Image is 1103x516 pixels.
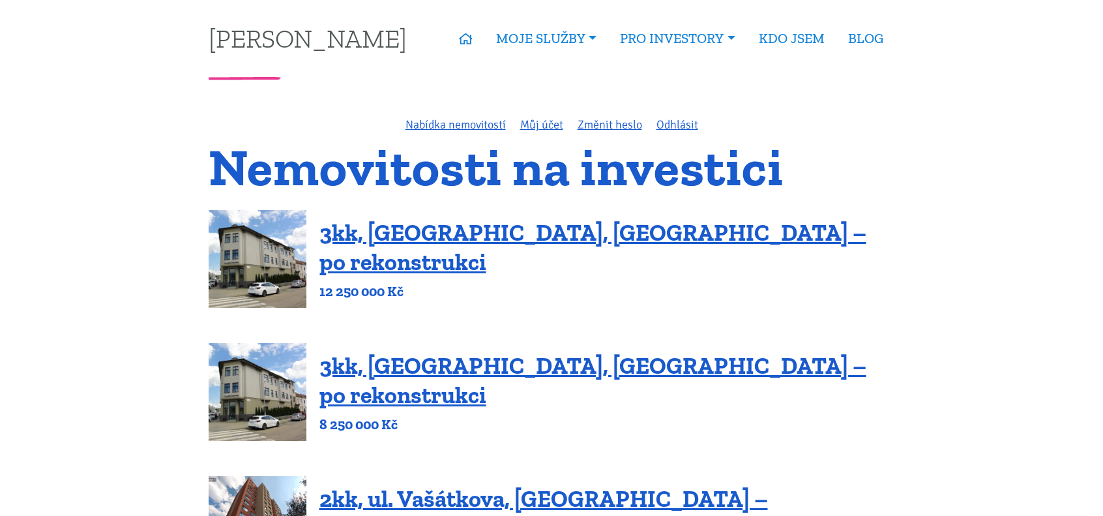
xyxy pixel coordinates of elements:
[319,282,895,301] p: 12 250 000 Kč
[484,23,608,53] a: MOJE SLUŽBY
[209,145,895,189] h1: Nemovitosti na investici
[578,117,642,132] a: Změnit heslo
[520,117,563,132] a: Můj účet
[405,117,506,132] a: Nabídka nemovitostí
[747,23,836,53] a: KDO JSEM
[656,117,698,132] a: Odhlásit
[319,416,895,434] p: 8 250 000 Kč
[319,219,866,276] a: 3kk, [GEOGRAPHIC_DATA], [GEOGRAPHIC_DATA] – po rekonstrukci
[836,23,895,53] a: BLOG
[608,23,746,53] a: PRO INVESTORY
[209,25,407,51] a: [PERSON_NAME]
[319,352,866,409] a: 3kk, [GEOGRAPHIC_DATA], [GEOGRAPHIC_DATA] – po rekonstrukci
